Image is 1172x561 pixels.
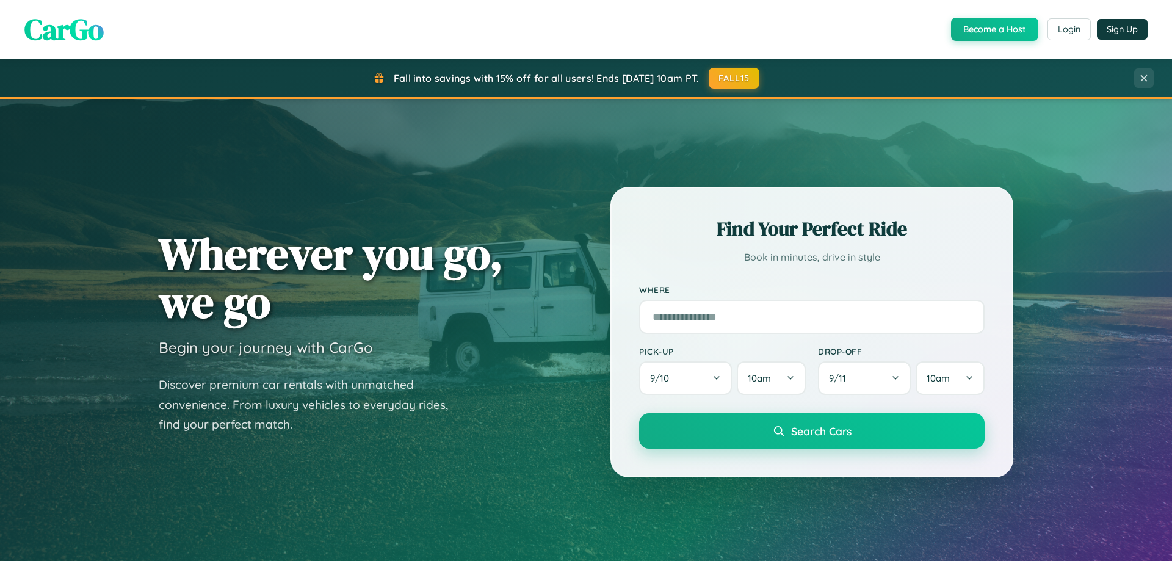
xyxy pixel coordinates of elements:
[951,18,1038,41] button: Become a Host
[748,372,771,384] span: 10am
[24,9,104,49] span: CarGo
[709,68,760,89] button: FALL15
[639,346,806,357] label: Pick-up
[650,372,675,384] span: 9 / 10
[927,372,950,384] span: 10am
[639,361,732,395] button: 9/10
[394,72,700,84] span: Fall into savings with 15% off for all users! Ends [DATE] 10am PT.
[818,361,911,395] button: 9/11
[159,375,464,435] p: Discover premium car rentals with unmatched convenience. From luxury vehicles to everyday rides, ...
[737,361,806,395] button: 10am
[159,230,503,326] h1: Wherever you go, we go
[639,284,985,295] label: Where
[916,361,985,395] button: 10am
[639,215,985,242] h2: Find Your Perfect Ride
[818,346,985,357] label: Drop-off
[1047,18,1091,40] button: Login
[791,424,852,438] span: Search Cars
[639,248,985,266] p: Book in minutes, drive in style
[829,372,852,384] span: 9 / 11
[1097,19,1148,40] button: Sign Up
[159,338,373,357] h3: Begin your journey with CarGo
[639,413,985,449] button: Search Cars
